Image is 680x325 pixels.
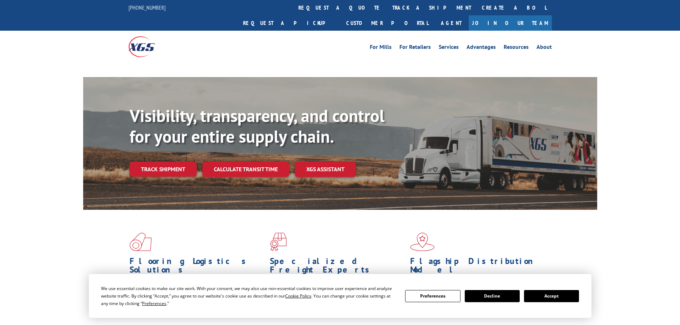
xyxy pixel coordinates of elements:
[465,290,520,302] button: Decline
[469,15,552,31] a: Join Our Team
[370,44,392,52] a: For Mills
[129,4,166,11] a: [PHONE_NUMBER]
[439,44,459,52] a: Services
[285,293,311,299] span: Cookie Policy
[524,290,579,302] button: Accept
[142,300,166,306] span: Preferences
[434,15,469,31] a: Agent
[410,257,545,278] h1: Flagship Distribution Model
[537,44,552,52] a: About
[130,162,197,177] a: Track shipment
[238,15,341,31] a: Request a pickup
[130,257,265,278] h1: Flooring Logistics Solutions
[130,233,152,251] img: xgs-icon-total-supply-chain-intelligence-red
[410,233,435,251] img: xgs-icon-flagship-distribution-model-red
[295,162,356,177] a: XGS ASSISTANT
[270,257,405,278] h1: Specialized Freight Experts
[341,15,434,31] a: Customer Portal
[399,44,431,52] a: For Retailers
[101,285,397,307] div: We use essential cookies to make our site work. With your consent, we may also use non-essential ...
[89,274,591,318] div: Cookie Consent Prompt
[504,44,529,52] a: Resources
[202,162,289,177] a: Calculate transit time
[405,290,460,302] button: Preferences
[130,105,384,147] b: Visibility, transparency, and control for your entire supply chain.
[467,44,496,52] a: Advantages
[270,233,287,251] img: xgs-icon-focused-on-flooring-red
